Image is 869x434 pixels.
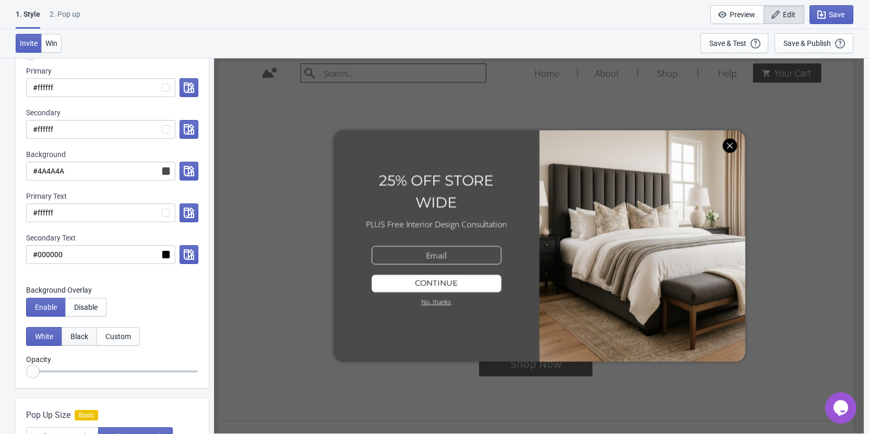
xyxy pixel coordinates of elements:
span: Pop Up Size [26,409,70,421]
span: Preview [730,10,755,19]
button: Win [41,34,62,53]
div: Secondary [26,107,198,118]
label: Background Overlay [26,285,198,295]
span: Basic [75,410,98,420]
span: Black [70,332,88,341]
p: Opacity [26,354,198,365]
button: Invite [16,34,42,53]
div: 1 . Style [16,9,40,29]
button: White [26,327,62,346]
div: Save & Test [709,39,746,47]
iframe: chat widget [825,392,859,424]
span: Save [829,10,844,19]
button: Disable [65,298,106,317]
span: Invite [20,39,38,47]
div: Primary Text [26,191,198,201]
span: White [35,332,53,341]
div: Primary [26,66,198,76]
div: Save & Publish [783,39,831,47]
span: Enable [35,303,57,311]
button: Save [810,5,853,24]
button: Save & Publish [775,33,853,53]
button: Save & Test [700,33,768,53]
span: Win [45,39,57,47]
button: Custom [97,327,140,346]
span: Custom [105,332,131,341]
div: Secondary Text [26,233,198,243]
button: Enable [26,298,66,317]
button: Preview [710,5,764,24]
button: Black [62,327,97,346]
div: Background [26,149,198,160]
span: Disable [74,303,98,311]
div: 2. Pop up [50,9,80,27]
span: Edit [783,10,795,19]
button: Edit [764,5,804,24]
